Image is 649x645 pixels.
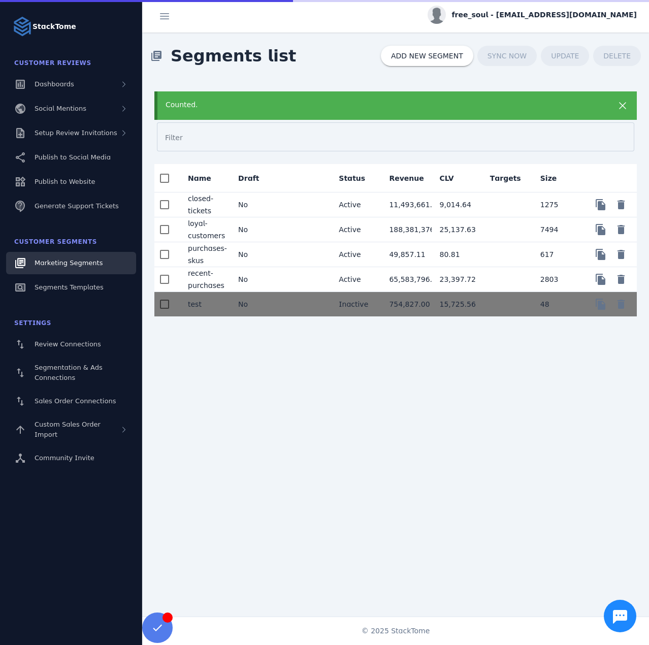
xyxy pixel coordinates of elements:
mat-cell: 7494 [532,217,582,242]
span: Customer Segments [14,238,97,245]
div: Name [188,173,220,183]
button: ADD NEW SEGMENT [381,46,473,66]
span: Setup Review Invitations [35,129,117,137]
span: Settings [14,319,51,327]
img: Logo image [12,16,33,37]
a: Segments Templates [6,276,136,299]
mat-cell: 48 [532,292,582,316]
button: Delete [611,269,631,289]
span: Segments Templates [35,283,104,291]
a: Review Connections [6,333,136,356]
div: CLV [440,173,463,183]
button: Delete [611,195,631,215]
mat-cell: 1275 [532,192,582,217]
span: Publish to Website [35,178,95,185]
mat-cell: No [230,192,280,217]
mat-cell: 49,857.11 [381,242,431,267]
div: Draft [238,173,259,183]
div: Counted. [166,100,582,110]
span: Marketing Segments [35,259,103,267]
a: Publish to Social Media [6,146,136,169]
mat-cell: closed-tickets [180,192,230,217]
mat-cell: recent-purchases [180,267,230,292]
button: Copy [591,269,611,289]
button: Copy [591,219,611,240]
mat-cell: 9,014.64 [432,192,482,217]
mat-cell: No [230,217,280,242]
span: Generate Support Tickets [35,202,119,210]
mat-cell: 188,381,376.00 [381,217,431,242]
a: Community Invite [6,447,136,469]
a: Sales Order Connections [6,390,136,412]
span: © 2025 StackTome [362,626,430,636]
a: Marketing Segments [6,252,136,274]
mat-cell: Active [331,242,381,267]
mat-label: Filter [165,134,183,142]
span: free_soul - [EMAIL_ADDRESS][DOMAIN_NAME] [452,10,637,20]
button: Copy [591,244,611,265]
span: Community Invite [35,454,94,462]
mat-cell: purchases-skus [180,242,230,267]
mat-cell: 15,725.56 [432,292,482,316]
div: Size [540,173,566,183]
span: Publish to Social Media [35,153,111,161]
button: Delete [611,219,631,240]
strong: StackTome [33,21,76,32]
button: free_soul - [EMAIL_ADDRESS][DOMAIN_NAME] [428,6,637,24]
div: Status [339,173,374,183]
span: Social Mentions [35,105,86,112]
div: Status [339,173,365,183]
mat-cell: 617 [532,242,582,267]
a: Generate Support Tickets [6,195,136,217]
mat-header-cell: Targets [482,164,532,192]
img: profile.jpg [428,6,446,24]
mat-cell: 25,137.63 [432,217,482,242]
mat-cell: Active [331,217,381,242]
button: Copy [591,195,611,215]
mat-cell: 754,827.00 [381,292,431,316]
mat-cell: loyal-customers [180,217,230,242]
div: Name [188,173,211,183]
mat-cell: No [230,292,280,316]
div: Revenue [389,173,424,183]
mat-cell: No [230,267,280,292]
mat-cell: 65,583,796.00 [381,267,431,292]
button: Copy [591,294,611,314]
mat-cell: Active [331,192,381,217]
mat-cell: 23,397.72 [432,267,482,292]
div: CLV [440,173,454,183]
button: Delete [611,294,631,314]
a: Publish to Website [6,171,136,193]
span: Customer Reviews [14,59,91,67]
mat-cell: No [230,242,280,267]
mat-icon: library_books [150,50,163,62]
span: Sales Order Connections [35,397,116,405]
span: Segmentation & Ads Connections [35,364,103,381]
div: Draft [238,173,268,183]
span: Dashboards [35,80,74,88]
mat-cell: 11,493,661.00 [381,192,431,217]
div: Revenue [389,173,433,183]
span: Segments list [163,36,304,76]
div: Size [540,173,557,183]
span: Custom Sales Order Import [35,421,101,438]
a: Segmentation & Ads Connections [6,358,136,388]
mat-cell: test [180,292,230,316]
mat-cell: Active [331,267,381,292]
mat-cell: 2803 [532,267,582,292]
mat-cell: Inactive [331,292,381,316]
span: Review Connections [35,340,101,348]
button: Delete [611,244,631,265]
span: ADD NEW SEGMENT [391,52,463,59]
mat-cell: 80.81 [432,242,482,267]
